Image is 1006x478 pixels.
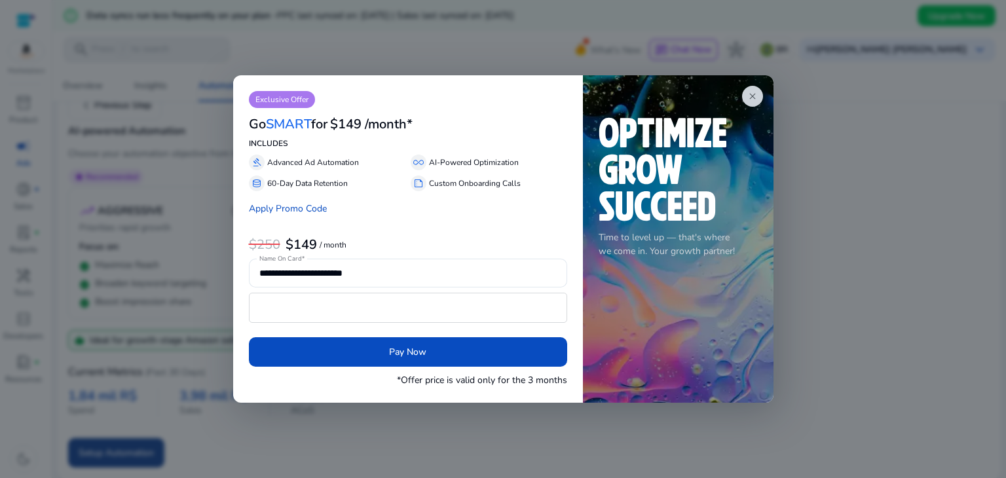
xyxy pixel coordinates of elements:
p: INCLUDES [249,138,567,149]
p: / month [320,241,346,249]
span: summarize [413,178,424,189]
p: Time to level up — that's where we come in. Your growth partner! [599,230,758,258]
span: SMART [266,115,311,133]
b: $149 [286,236,317,253]
a: Apply Promo Code [249,202,327,215]
iframe: Secure payment input frame [256,295,560,321]
h3: $149 /month* [330,117,413,132]
span: gavel [251,157,262,168]
p: Custom Onboarding Calls [429,177,521,189]
h3: $250 [249,237,280,253]
span: Pay Now [389,345,426,359]
p: Advanced Ad Automation [267,156,359,168]
p: *Offer price is valid only for the 3 months [397,373,567,387]
mat-label: Name On Card [259,254,301,263]
button: Pay Now [249,337,567,367]
span: close [747,91,758,101]
span: database [251,178,262,189]
p: Exclusive Offer [249,91,315,108]
h3: Go for [249,117,327,132]
span: all_inclusive [413,157,424,168]
p: AI-Powered Optimization [429,156,519,168]
p: 60-Day Data Retention [267,177,348,189]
